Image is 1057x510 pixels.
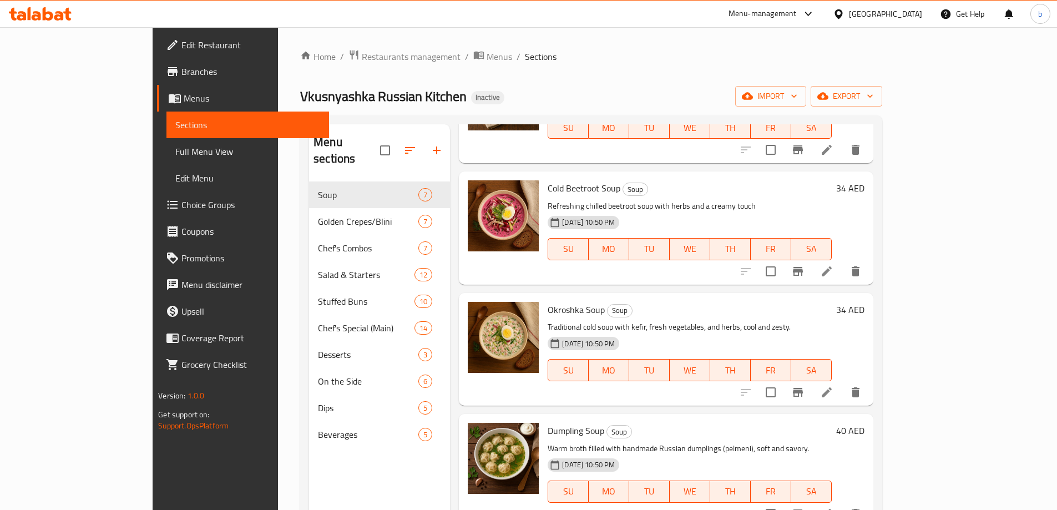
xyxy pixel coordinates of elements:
[318,401,418,415] span: Dips
[836,423,864,438] h6: 40 AED
[842,137,869,163] button: delete
[157,58,329,85] a: Branches
[751,481,791,503] button: FR
[418,375,432,388] div: items
[715,483,746,499] span: TH
[785,258,811,285] button: Branch-specific-item
[419,350,432,360] span: 3
[419,190,432,200] span: 7
[715,362,746,378] span: TH
[175,145,320,158] span: Full Menu View
[548,238,589,260] button: SU
[751,238,791,260] button: FR
[418,348,432,361] div: items
[414,268,432,281] div: items
[629,238,670,260] button: TU
[471,91,504,104] div: Inactive
[309,421,450,448] div: Beverages5
[419,243,432,254] span: 7
[796,483,827,499] span: SA
[608,304,632,317] span: Soup
[318,268,414,281] div: Salad & Starters
[166,112,329,138] a: Sections
[415,323,432,334] span: 14
[729,7,797,21] div: Menu-management
[414,295,432,308] div: items
[755,241,787,257] span: FR
[674,483,706,499] span: WE
[811,86,882,107] button: export
[674,362,706,378] span: WE
[670,359,710,381] button: WE
[309,315,450,341] div: Chef's Special (Main)14
[309,208,450,235] div: Golden Crepes/Blini7
[300,49,882,64] nav: breadcrumb
[184,92,320,105] span: Menus
[157,351,329,378] a: Grocery Checklist
[188,388,205,403] span: 1.0.0
[558,339,619,349] span: [DATE] 10:50 PM
[157,32,329,58] a: Edit Restaurant
[759,381,782,404] span: Select to update
[318,375,418,388] span: On the Side
[634,362,665,378] span: TU
[318,295,414,308] span: Stuffed Buns
[340,50,344,63] li: /
[517,50,520,63] li: /
[419,376,432,387] span: 6
[820,89,873,103] span: export
[710,238,751,260] button: TH
[158,388,185,403] span: Version:
[553,362,584,378] span: SU
[755,362,787,378] span: FR
[589,238,629,260] button: MO
[849,8,922,20] div: [GEOGRAPHIC_DATA]
[593,362,625,378] span: MO
[796,120,827,136] span: SA
[157,191,329,218] a: Choice Groups
[309,181,450,208] div: Soup7
[157,218,329,245] a: Coupons
[157,298,329,325] a: Upsell
[548,117,589,139] button: SU
[471,93,504,102] span: Inactive
[181,198,320,211] span: Choice Groups
[553,241,584,257] span: SU
[318,321,414,335] span: Chef's Special (Main)
[318,215,418,228] span: Golden Crepes/Blini
[755,120,787,136] span: FR
[468,302,539,373] img: Okroshka Soup
[796,362,827,378] span: SA
[175,171,320,185] span: Edit Menu
[487,50,512,63] span: Menus
[300,84,467,109] span: Vkusnyashka Russian Kitchen
[744,89,797,103] span: import
[670,481,710,503] button: WE
[759,260,782,283] span: Select to update
[166,165,329,191] a: Edit Menu
[785,137,811,163] button: Branch-specific-item
[348,49,461,64] a: Restaurants management
[715,241,746,257] span: TH
[465,50,469,63] li: /
[820,143,833,156] a: Edit menu item
[634,120,665,136] span: TU
[362,50,461,63] span: Restaurants management
[181,358,320,371] span: Grocery Checklist
[674,120,706,136] span: WE
[842,258,869,285] button: delete
[415,296,432,307] span: 10
[589,481,629,503] button: MO
[181,225,320,238] span: Coupons
[548,422,604,439] span: Dumpling Soup
[710,117,751,139] button: TH
[468,180,539,251] img: Cold Beetroot Soup
[785,379,811,406] button: Branch-specific-item
[157,271,329,298] a: Menu disclaimer
[634,483,665,499] span: TU
[166,138,329,165] a: Full Menu View
[791,481,832,503] button: SA
[836,180,864,196] h6: 34 AED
